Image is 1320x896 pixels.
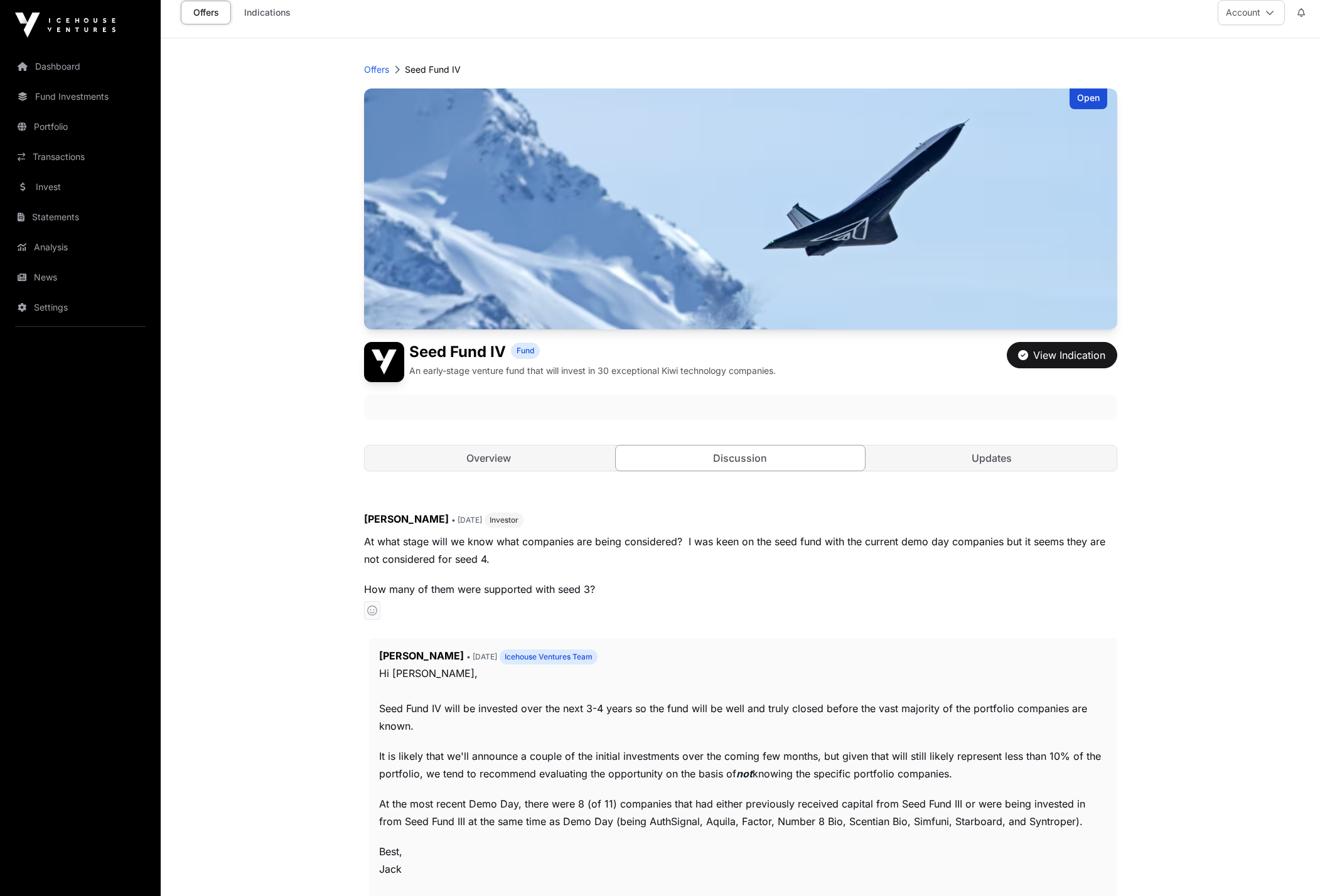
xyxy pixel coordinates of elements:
a: Dashboard [10,53,151,80]
span: [PERSON_NAME] [379,649,464,662]
iframe: Chat Widget [1257,836,1320,896]
p: It is likely that we'll announce a couple of the initial investments over the coming few months, ... [379,747,1107,782]
a: Portfolio [10,113,151,141]
a: Offers [181,1,231,24]
p: At the most recent Demo Day, there were 8 (of 11) companies that had either previously received c... [379,795,1107,830]
p: Hi [PERSON_NAME], Seed Fund IV will be invested over the next 3-4 years so the fund will be well ... [379,664,1107,735]
p: At what stage will we know what companies are being considered? I was keen on the seed fund with ... [364,533,1117,568]
a: View Indication [1007,355,1117,367]
div: Open [1070,88,1107,109]
a: Discussion [615,445,866,471]
button: View Indication [1007,342,1117,368]
p: Best, Jack [379,843,1107,895]
img: Seed Fund IV [364,88,1117,329]
span: • [DATE] [466,652,497,661]
a: Updates [867,445,1117,471]
a: Statements [10,203,151,231]
span: Icehouse Ventures Team [505,652,593,662]
img: Icehouse Ventures Logo [15,13,115,38]
a: Invest [10,173,151,201]
nav: Tabs [365,445,1117,471]
p: How many of them were supported with seed 3? [364,580,1117,598]
a: Fund Investments [10,83,151,110]
em: not [736,767,753,780]
a: Overview [365,445,614,471]
span: Investor [490,515,518,525]
span: Fund [517,346,534,356]
p: Seed Fund IV [405,63,461,76]
span: • [DATE] [451,515,482,525]
a: Analysis [10,233,151,261]
div: View Indication [1018,348,1105,363]
span: [PERSON_NAME] [364,513,449,525]
a: Settings [10,294,151,321]
h1: Seed Fund IV [409,342,506,362]
p: An early-stage venture fund that will invest in 30 exceptional Kiwi technology companies. [409,365,776,377]
a: Offers [364,63,389,76]
a: Transactions [10,143,151,171]
a: Indications [236,1,299,24]
img: Seed Fund IV [364,342,404,382]
a: News [10,264,151,291]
